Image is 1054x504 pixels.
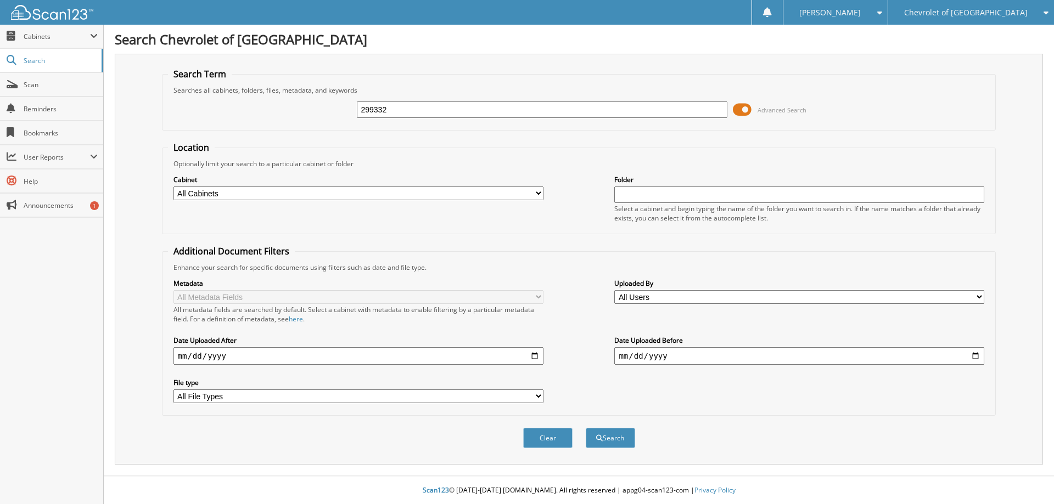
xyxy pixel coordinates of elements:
h1: Search Chevrolet of [GEOGRAPHIC_DATA] [115,30,1043,48]
legend: Search Term [168,68,232,80]
label: Cabinet [173,175,543,184]
label: Folder [614,175,984,184]
span: Search [24,56,96,65]
img: scan123-logo-white.svg [11,5,93,20]
iframe: Chat Widget [999,451,1054,504]
div: All metadata fields are searched by default. Select a cabinet with metadata to enable filtering b... [173,305,543,324]
label: Metadata [173,279,543,288]
span: Help [24,177,98,186]
div: Optionally limit your search to a particular cabinet or folder [168,159,990,168]
button: Search [586,428,635,448]
label: File type [173,378,543,387]
span: Announcements [24,201,98,210]
div: Enhance your search for specific documents using filters such as date and file type. [168,263,990,272]
legend: Additional Document Filters [168,245,295,257]
span: Reminders [24,104,98,114]
span: Scan [24,80,98,89]
a: here [289,314,303,324]
span: [PERSON_NAME] [799,9,861,16]
span: Bookmarks [24,128,98,138]
input: end [614,347,984,365]
span: Scan123 [423,485,449,495]
input: start [173,347,543,365]
div: © [DATE]-[DATE] [DOMAIN_NAME]. All rights reserved | appg04-scan123-com | [104,477,1054,504]
span: Chevrolet of [GEOGRAPHIC_DATA] [904,9,1028,16]
span: Advanced Search [758,106,806,114]
label: Uploaded By [614,279,984,288]
button: Clear [523,428,573,448]
label: Date Uploaded After [173,336,543,345]
div: 1 [90,201,99,210]
span: User Reports [24,152,90,162]
label: Date Uploaded Before [614,336,984,345]
a: Privacy Policy [694,485,736,495]
legend: Location [168,141,215,154]
div: Select a cabinet and begin typing the name of the folder you want to search in. If the name match... [614,204,984,223]
span: Cabinets [24,32,90,41]
div: Searches all cabinets, folders, files, metadata, and keywords [168,86,990,95]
